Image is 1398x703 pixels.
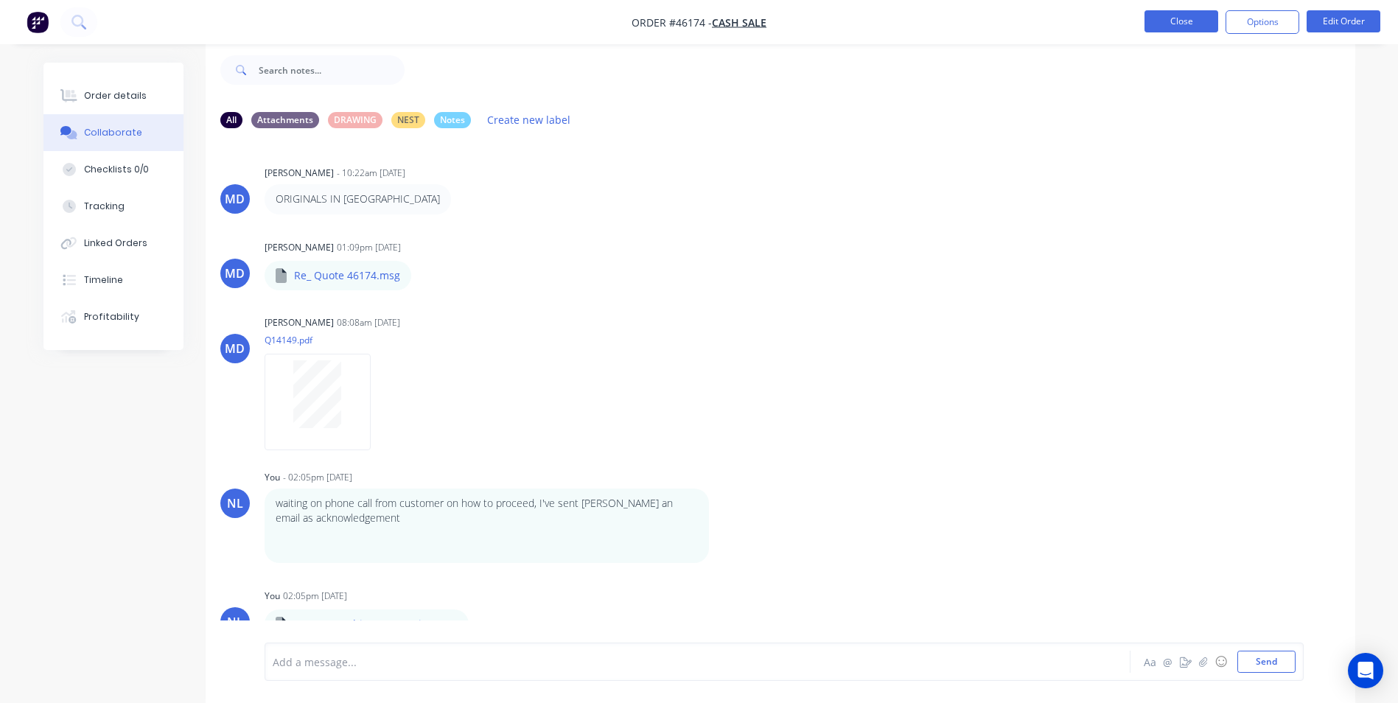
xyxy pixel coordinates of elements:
button: Collaborate [43,114,184,151]
div: - 10:22am [DATE] [337,167,405,180]
button: Profitability [43,298,184,335]
div: All [220,112,242,128]
img: Factory [27,11,49,33]
div: Checklists 0/0 [84,163,149,176]
p: waiting on phone call from customer on how to proceed, I've sent [PERSON_NAME] an email as acknow... [276,496,698,526]
div: 08:08am [DATE] [337,316,400,329]
div: 02:05pm [DATE] [283,590,347,603]
div: Linked Orders [84,237,147,250]
button: Aa [1142,653,1159,671]
input: Search notes... [259,55,405,85]
p: Q14149.pdf [265,334,385,346]
div: You [265,471,280,484]
div: MD [225,265,245,282]
button: Tracking [43,188,184,225]
p: ORIGINALS IN [GEOGRAPHIC_DATA] [276,192,440,206]
button: Edit Order [1307,10,1380,32]
div: MD [225,190,245,208]
div: NL [227,613,243,631]
div: NEST [391,112,425,128]
button: @ [1159,653,1177,671]
button: ☺ [1212,653,1230,671]
button: Options [1226,10,1299,34]
button: Create new label [480,110,579,130]
div: Timeline [84,273,123,287]
button: Checklists 0/0 [43,151,184,188]
button: Send [1237,651,1296,673]
div: Attachments [251,112,319,128]
div: Tracking [84,200,125,213]
button: Timeline [43,262,184,298]
button: Linked Orders [43,225,184,262]
div: Notes [434,112,471,128]
div: Open Intercom Messenger [1348,653,1383,688]
div: Profitability [84,310,139,323]
div: [PERSON_NAME] [265,167,334,180]
div: DRAWING [328,112,382,128]
button: Close [1144,10,1218,32]
div: [PERSON_NAME] [265,316,334,329]
div: 01:09pm [DATE] [337,241,401,254]
div: Collaborate [84,126,142,139]
span: Order #46174 - [632,15,712,29]
div: Order details [84,89,147,102]
p: Re_ Quote 46174.msg [294,268,400,283]
div: NL [227,494,243,512]
button: Order details [43,77,184,114]
div: You [265,590,280,603]
a: CASH SALE [712,15,766,29]
div: - 02:05pm [DATE] [283,471,352,484]
div: MD [225,340,245,357]
div: [PERSON_NAME] [265,241,334,254]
